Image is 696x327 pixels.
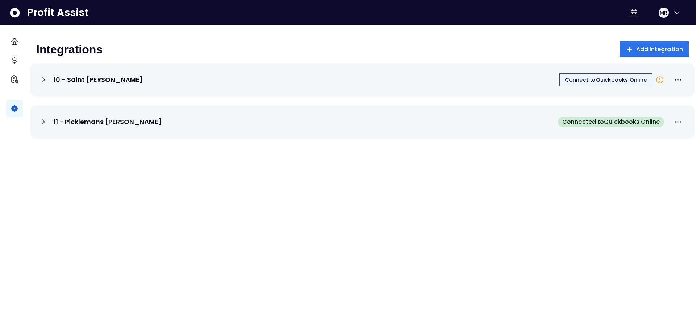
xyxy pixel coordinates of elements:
[54,118,162,126] p: 11 - Picklemans [PERSON_NAME]
[670,114,686,130] button: More options
[565,76,647,83] span: Connect to Quickbooks Online
[36,42,103,57] p: Integrations
[54,75,143,84] p: 10 - Saint [PERSON_NAME]
[27,6,88,19] span: Profit Assist
[620,41,689,57] button: Add Integration
[636,45,683,54] span: Add Integration
[670,72,686,88] button: More options
[660,9,667,16] span: MR
[562,118,660,126] span: Connected to Quickbooks Online
[559,73,652,86] button: Connect toQuickbooks Online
